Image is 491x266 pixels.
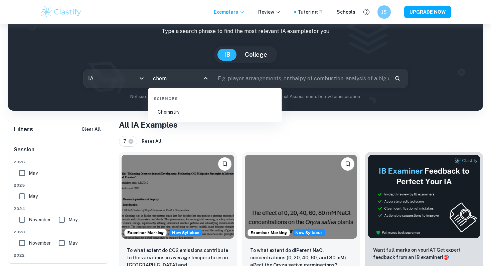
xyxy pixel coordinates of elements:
[293,229,325,236] div: Starting from the May 2026 session, the ESS IA requirements have changed. We created this exempla...
[368,155,480,238] img: Thumbnail
[122,155,234,239] img: ESS IA example thumbnail: To what extent do CO2 emissions contribu
[40,5,82,19] img: Clastify logo
[14,125,33,134] h6: Filters
[169,229,202,236] span: New Syllabus
[213,69,389,88] input: E.g. player arrangements, enthalpy of combustion, analysis of a big city...
[29,169,38,177] span: May
[29,239,51,247] span: November
[341,157,354,171] button: Bookmark
[80,124,103,134] button: Clear All
[169,229,202,236] div: Starting from the May 2026 session, the ESS IA requirements have changed. We created this exempla...
[14,182,103,188] span: 2025
[119,136,137,147] div: 7
[380,8,388,16] h6: JS
[123,138,129,145] span: 7
[248,230,290,236] span: Examiner Marking
[293,229,325,236] span: New Syllabus
[377,5,391,19] button: JS
[13,93,478,100] p: Not sure what to search for? You can always look through our example Internal Assessments below f...
[238,49,274,61] button: College
[14,252,103,258] span: 2022
[443,255,449,260] span: 🎯
[68,216,77,223] span: May
[201,74,210,83] button: Close
[125,230,166,236] span: Examiner Marking
[373,246,475,261] p: Want full marks on your IA ? Get expert feedback from an IB examiner!
[361,6,372,18] button: Help and Feedback
[119,119,483,131] h1: All IA Examples
[214,8,245,16] p: Exemplars
[151,104,279,120] li: Chemistry
[218,157,231,171] button: Bookmark
[140,136,163,146] button: Reset All
[151,90,279,104] div: Sciences
[217,49,237,61] button: IB
[14,146,103,159] h6: Session
[68,239,77,247] span: May
[392,73,403,84] button: Search
[29,193,38,200] span: May
[84,69,148,88] div: IA
[337,8,355,16] a: Schools
[13,27,478,35] p: Type a search phrase to find the most relevant IA examples for you
[29,216,51,223] span: November
[14,159,103,165] span: 2026
[404,6,451,18] button: UPGRADE NOW
[245,155,357,239] img: ESS IA example thumbnail: To what extent do diPerent NaCl concentr
[298,8,323,16] a: Tutoring
[14,206,103,212] span: 2024
[258,8,281,16] p: Review
[14,229,103,235] span: 2023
